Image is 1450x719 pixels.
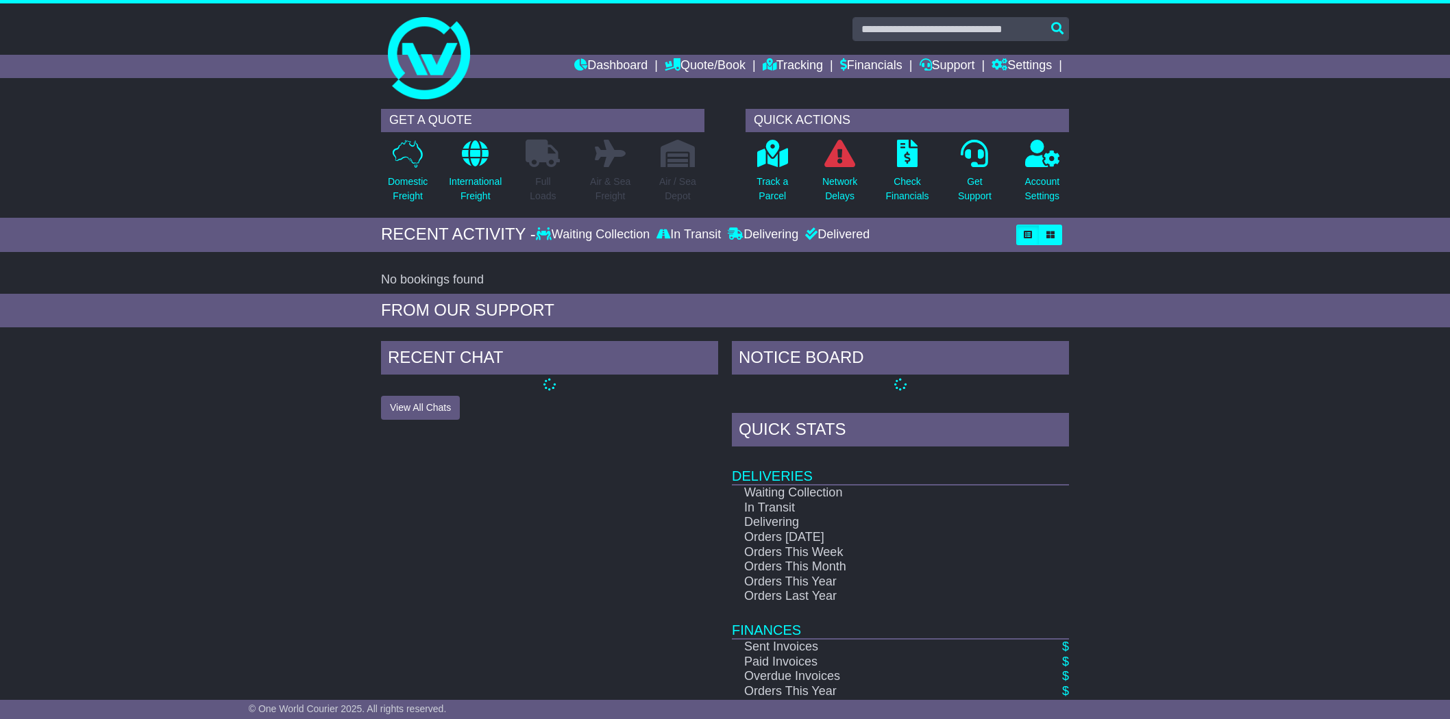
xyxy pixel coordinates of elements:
div: GET A QUOTE [381,109,704,132]
td: Sent Invoices [732,639,1020,655]
div: QUICK ACTIONS [746,109,1069,132]
a: $ [1062,640,1069,653]
p: Get Support [958,175,992,203]
div: RECENT CHAT [381,341,718,378]
a: Quote/Book [665,55,746,78]
a: DomesticFreight [387,139,428,211]
a: Dashboard [574,55,648,78]
td: In Transit [732,501,1020,516]
p: Air / Sea Depot [659,175,696,203]
p: International Freight [449,175,502,203]
div: Waiting Collection [536,227,653,242]
a: Settings [992,55,1052,78]
p: Track a Parcel [757,175,788,203]
a: NetworkDelays [822,139,858,211]
a: Track aParcel [756,139,789,211]
a: Tracking [763,55,823,78]
td: Delivering [732,515,1020,530]
td: Orders This Year [732,575,1020,590]
td: Orders This Week [732,545,1020,560]
p: Check Financials [886,175,929,203]
div: RECENT ACTIVITY - [381,225,536,244]
p: Domestic Freight [388,175,428,203]
td: Orders [DATE] [732,530,1020,545]
a: CheckFinancials [885,139,930,211]
span: © One World Courier 2025. All rights reserved. [249,703,447,714]
td: Finances [732,604,1069,639]
div: Delivered [802,227,870,242]
td: Waiting Collection [732,485,1020,501]
div: In Transit [653,227,724,242]
td: Orders Last Year [732,589,1020,604]
a: Support [920,55,975,78]
a: $ [1062,655,1069,668]
button: View All Chats [381,396,460,420]
td: Overdue Invoices [732,669,1020,684]
div: No bookings found [381,273,1069,288]
a: InternationalFreight [448,139,502,211]
td: Orders This Year [732,684,1020,699]
a: Financials [840,55,902,78]
div: Delivering [724,227,802,242]
p: Air & Sea Freight [590,175,630,203]
div: Quick Stats [732,413,1069,450]
p: Network Delays [822,175,857,203]
p: Full Loads [526,175,560,203]
a: $ [1062,684,1069,698]
td: Deliveries [732,450,1069,485]
a: GetSupport [957,139,992,211]
td: Paid Invoices [732,655,1020,670]
p: Account Settings [1025,175,1060,203]
a: AccountSettings [1024,139,1061,211]
div: NOTICE BOARD [732,341,1069,378]
div: FROM OUR SUPPORT [381,301,1069,320]
td: Orders This Month [732,559,1020,575]
a: $ [1062,669,1069,683]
